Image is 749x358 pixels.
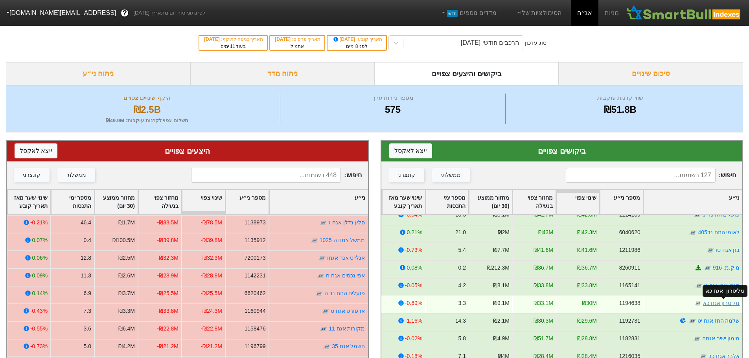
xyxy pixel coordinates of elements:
[324,290,365,296] a: פועלים התח נד ה
[405,281,422,290] div: -0.05%
[203,36,263,43] div: תאריך כניסה לתוקף :
[556,190,599,214] div: Toggle SortBy
[694,299,701,307] img: tase link
[118,289,135,297] div: ₪3.7M
[407,264,422,272] div: 0.08%
[458,264,466,272] div: 0.2
[644,190,742,214] div: Toggle SortBy
[619,317,640,325] div: 1192731
[577,228,597,237] div: ₪42.3M
[7,190,50,214] div: Toggle SortBy
[493,317,509,325] div: ₪2.1M
[329,325,365,332] a: מקורות אגח 11
[201,272,222,280] div: -₪28.9M
[191,168,361,183] span: חיפוש :
[118,325,135,333] div: ₪6.4M
[447,10,458,17] span: חדש
[15,143,57,158] button: ייצא לאקסל
[493,334,509,343] div: ₪4.9M
[322,307,329,315] img: tase link
[201,254,222,262] div: -₪32.3M
[112,236,135,244] div: ₪100.5M
[619,211,640,219] div: 1214139
[311,237,318,244] img: tase link
[30,218,48,227] div: -0.21%
[619,264,640,272] div: 8260911
[157,342,179,351] div: -₪21.2M
[712,264,740,271] a: מ.ק.מ. 916
[30,342,48,351] div: -0.73%
[619,299,640,307] div: 1194638
[118,272,135,280] div: ₪2.6M
[118,307,135,315] div: ₪3.3M
[245,254,266,262] div: 7200173
[405,246,422,254] div: -0.73%
[282,103,503,117] div: 575
[512,5,565,21] a: הסימולציות שלי
[534,246,553,254] div: ₪41.6M
[317,272,325,280] img: tase link
[16,117,278,125] div: תשלום צפוי לקרנות עוקבות : ₪49.9M
[245,307,266,315] div: 1160944
[534,317,553,325] div: ₪30.3M
[493,299,509,307] div: ₪9.1M
[577,246,597,254] div: ₪41.6M
[291,44,304,49] span: אתמול
[538,228,553,237] div: ₪43M
[559,62,743,85] div: סיכום שינויים
[497,228,509,237] div: ₪2M
[157,254,179,262] div: -₪32.3M
[81,272,91,280] div: 11.3
[14,168,50,182] button: קונצרני
[157,307,179,315] div: -₪33.8M
[619,334,640,343] div: 1182831
[375,62,559,85] div: ביקושים והיצעים צפויים
[405,299,422,307] div: -0.69%
[534,281,553,290] div: ₪33.8M
[534,334,553,343] div: ₪51.7M
[704,282,740,288] a: מגה אור אגח ט
[469,190,512,214] div: Toggle SortBy
[51,190,94,214] div: Toggle SortBy
[703,285,747,297] div: מליסרון אגח כא
[331,308,365,314] a: ארפורט אגח ט
[582,299,596,307] div: ₪30M
[326,272,365,279] a: אפי נכסים אגח ח
[688,317,696,325] img: tase link
[389,145,735,157] div: ביקושים צפויים
[133,9,205,17] span: לפי נתוני סוף יום מתאריך [DATE]
[32,254,48,262] div: 0.06%
[600,190,643,214] div: Toggle SortBy
[190,62,375,85] div: ניתוח מדד
[493,281,509,290] div: ₪8.1M
[319,219,327,227] img: tase link
[432,168,470,182] button: ממשלתי
[318,254,326,262] img: tase link
[84,307,91,315] div: 7.3
[577,317,597,325] div: ₪29.6M
[118,254,135,262] div: ₪2.5M
[703,264,711,272] img: tase link
[695,282,703,290] img: tase link
[566,168,716,183] input: 127 רשומות...
[66,171,86,180] div: ממשלתי
[702,335,740,341] a: מימון ישיר אגחה
[315,290,323,297] img: tase link
[275,37,292,42] span: [DATE]
[619,281,640,290] div: 1165141
[95,190,138,214] div: Toggle SortBy
[577,281,597,290] div: ₪33.8M
[203,43,263,50] div: בעוד ימים
[493,211,509,219] div: ₪3.1M
[84,325,91,333] div: 3.6
[625,5,743,21] img: SmartBull
[703,300,740,306] a: מליסרון אגח כא
[201,289,222,297] div: -₪25.5M
[577,264,597,272] div: ₪36.7M
[577,334,597,343] div: ₪28.8M
[226,190,269,214] div: Toggle SortBy
[204,37,221,42] span: [DATE]
[81,218,91,227] div: 46.4
[123,8,127,18] span: ?
[6,62,190,85] div: ניתוח ני״ע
